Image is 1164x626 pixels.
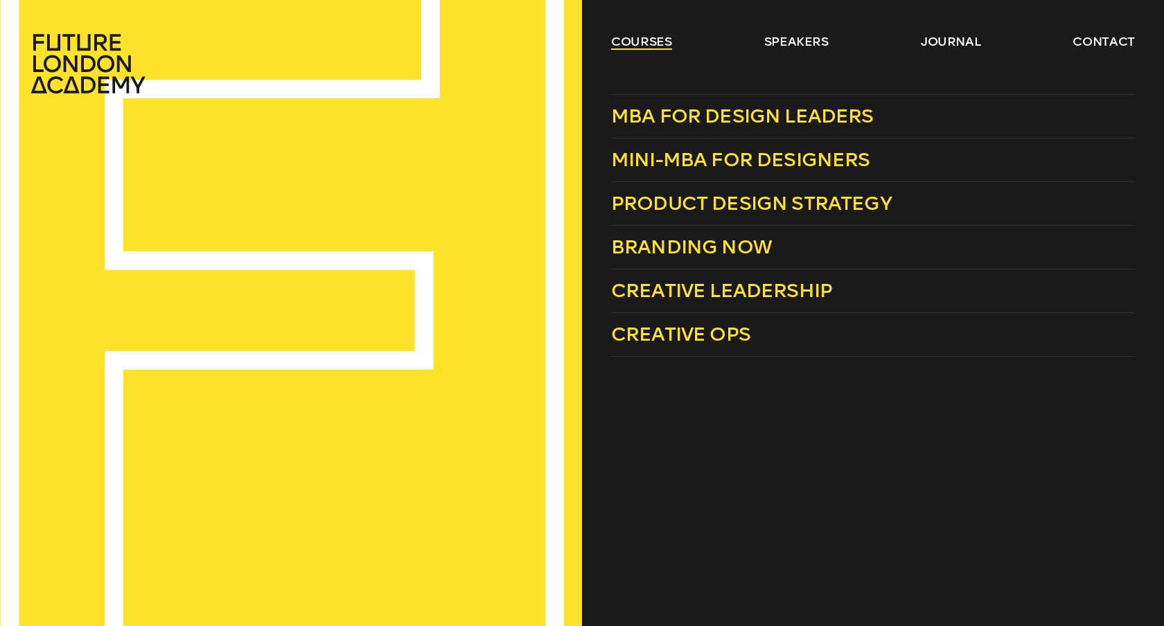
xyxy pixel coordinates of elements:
span: MBA for Design Leaders [611,105,874,127]
a: journal [921,33,981,50]
span: Creative Leadership [611,279,832,302]
a: courses [611,33,672,50]
span: Product Design Strategy [611,192,892,215]
a: speakers [764,33,829,50]
a: Branding Now [611,226,1135,269]
a: Creative Leadership [611,269,1135,313]
span: Creative Ops [611,323,750,346]
a: MBA for Design Leaders [611,94,1135,138]
span: Branding Now [611,235,772,258]
a: Mini-MBA for Designers [611,138,1135,182]
span: Mini-MBA for Designers [611,148,870,171]
a: contact [1073,33,1135,50]
a: Creative Ops [611,313,1135,357]
a: Product Design Strategy [611,182,1135,226]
